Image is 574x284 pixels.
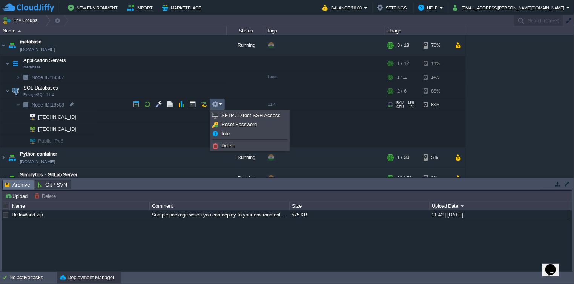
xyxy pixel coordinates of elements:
img: AMDAwAAAACH5BAEAAAAALAAAAAABAAEAAAICRAEAOw== [20,99,31,111]
span: latest [268,74,278,79]
div: No active tasks [9,272,57,284]
span: Metabase [23,65,41,69]
img: AMDAwAAAACH5BAEAAAAALAAAAAABAAEAAAICRAEAOw== [5,83,10,99]
a: Delete [211,142,289,150]
button: Settings [377,3,409,12]
div: 5% [424,147,448,168]
div: 14% [424,56,448,71]
a: Reset Password [211,120,289,129]
div: 9% [424,168,448,188]
div: Comment [150,202,289,210]
div: 1 / 30 [397,147,409,168]
img: AMDAwAAAACH5BAEAAAAALAAAAAABAAEAAAICRAEAOw== [0,168,6,188]
div: 28 / 72 [397,168,412,188]
img: AMDAwAAAACH5BAEAAAAALAAAAAABAAEAAAICRAEAOw== [18,30,21,32]
div: Name [1,26,226,35]
a: Node ID:18507 [31,74,65,80]
button: Delete [34,193,58,199]
div: 2 / 6 [397,83,407,99]
a: [TECHNICAL_ID] [37,126,77,132]
div: Size [290,202,429,210]
span: Git / SVN [38,180,67,189]
div: Running [227,147,264,168]
div: 88% [424,99,448,111]
div: 1 / 12 [397,71,407,83]
span: [TECHNICAL_ID] [37,123,77,135]
span: Reset Password [221,122,257,127]
button: [EMAIL_ADDRESS][PERSON_NAME][DOMAIN_NAME] [453,3,566,12]
div: Tags [265,26,385,35]
img: AMDAwAAAACH5BAEAAAAALAAAAAABAAEAAAICRAEAOw== [5,56,10,71]
button: Import [127,3,155,12]
span: SQL Databases [23,85,59,91]
a: Node ID:18508 [31,102,65,108]
img: AMDAwAAAACH5BAEAAAAALAAAAAABAAEAAAICRAEAOw== [0,147,6,168]
a: [DOMAIN_NAME] [20,158,55,165]
span: 18507 [31,74,65,80]
span: SFTP / Direct SSH Access [221,113,281,118]
a: Public IPv6 [37,138,64,144]
button: Balance ₹0.00 [322,3,364,12]
a: Simulytics - GitLab Server [20,171,77,179]
div: 70% [424,35,448,56]
span: CPU [396,105,404,109]
span: 18508 [31,102,65,108]
div: 88% [424,83,448,99]
img: AMDAwAAAACH5BAEAAAAALAAAAAABAAEAAAICRAEAOw== [0,35,6,56]
div: Running [227,168,264,188]
div: 11:42 | [DATE] [430,210,569,219]
div: 3 / 18 [397,35,409,56]
button: Env Groups [3,15,40,26]
button: Help [418,3,440,12]
img: AMDAwAAAACH5BAEAAAAALAAAAAABAAEAAAICRAEAOw== [25,123,35,135]
button: Deployment Manager [60,274,114,281]
span: Public IPv6 [37,135,64,147]
span: PostgreSQL 11.4 [23,93,54,97]
a: SFTP / Direct SSH Access [211,111,289,120]
span: [TECHNICAL_ID] [37,111,77,123]
span: Node ID: [32,74,51,80]
div: Name [10,202,149,210]
img: AMDAwAAAACH5BAEAAAAALAAAAAABAAEAAAICRAEAOw== [20,135,25,147]
img: AMDAwAAAACH5BAEAAAAALAAAAAABAAEAAAICRAEAOw== [25,111,35,123]
img: AMDAwAAAACH5BAEAAAAALAAAAAABAAEAAAICRAEAOw== [20,123,25,135]
button: Upload [5,193,30,199]
a: Info [211,130,289,138]
div: Upload Date [430,202,569,210]
iframe: chat widget [542,254,566,276]
span: Node ID: [32,102,51,108]
div: Running [227,35,264,56]
button: Marketplace [162,3,203,12]
a: metabase [20,38,41,46]
div: 575 KB [290,210,429,219]
img: AMDAwAAAACH5BAEAAAAALAAAAAABAAEAAAICRAEAOw== [7,168,17,188]
a: [TECHNICAL_ID] [37,114,77,120]
span: Delete [221,143,235,148]
span: RAM [396,101,404,105]
img: AMDAwAAAACH5BAEAAAAALAAAAAABAAEAAAICRAEAOw== [7,147,17,168]
div: Sample package which you can deploy to your environment. Feel free to delete and upload a package... [150,210,289,219]
span: 1% [407,105,414,109]
a: Python container [20,150,57,158]
img: AMDAwAAAACH5BAEAAAAALAAAAAABAAEAAAICRAEAOw== [20,111,25,123]
img: CloudJiffy [3,3,54,12]
a: HelloWorld.zip [12,212,43,218]
a: [DOMAIN_NAME] [20,46,55,53]
span: 18% [407,101,415,105]
img: AMDAwAAAACH5BAEAAAAALAAAAAABAAEAAAICRAEAOw== [16,71,20,83]
span: Application Servers [23,57,67,63]
img: AMDAwAAAACH5BAEAAAAALAAAAAABAAEAAAICRAEAOw== [20,71,31,83]
div: Status [227,26,264,35]
div: Usage [385,26,465,35]
img: AMDAwAAAACH5BAEAAAAALAAAAAABAAEAAAICRAEAOw== [25,135,35,147]
a: SQL DatabasesPostgreSQL 11.4 [23,85,59,91]
span: Archive [5,180,30,190]
span: Info [221,131,230,136]
span: 11.4 [268,102,276,106]
div: 14% [424,71,448,83]
img: AMDAwAAAACH5BAEAAAAALAAAAAABAAEAAAICRAEAOw== [7,35,17,56]
img: AMDAwAAAACH5BAEAAAAALAAAAAABAAEAAAICRAEAOw== [10,56,21,71]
